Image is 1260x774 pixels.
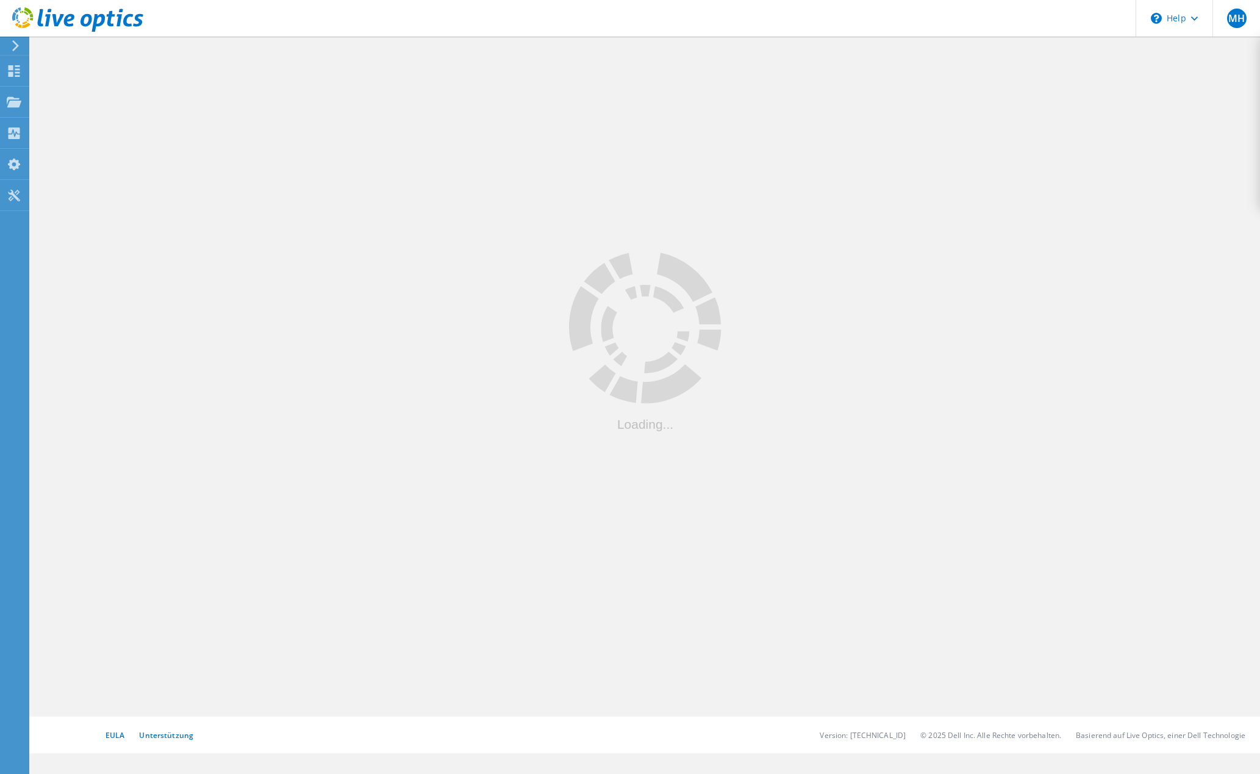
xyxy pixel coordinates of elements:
[569,417,721,430] div: Loading...
[820,730,906,740] li: Version: [TECHNICAL_ID]
[12,26,143,34] a: Live Optics Dashboard
[1228,13,1245,23] span: MH
[1151,13,1162,24] svg: \n
[139,730,193,740] a: Unterstützung
[106,730,124,740] a: EULA
[1076,730,1245,740] li: Basierend auf Live Optics, einer Dell Technologie
[920,730,1061,740] li: © 2025 Dell Inc. Alle Rechte vorbehalten.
